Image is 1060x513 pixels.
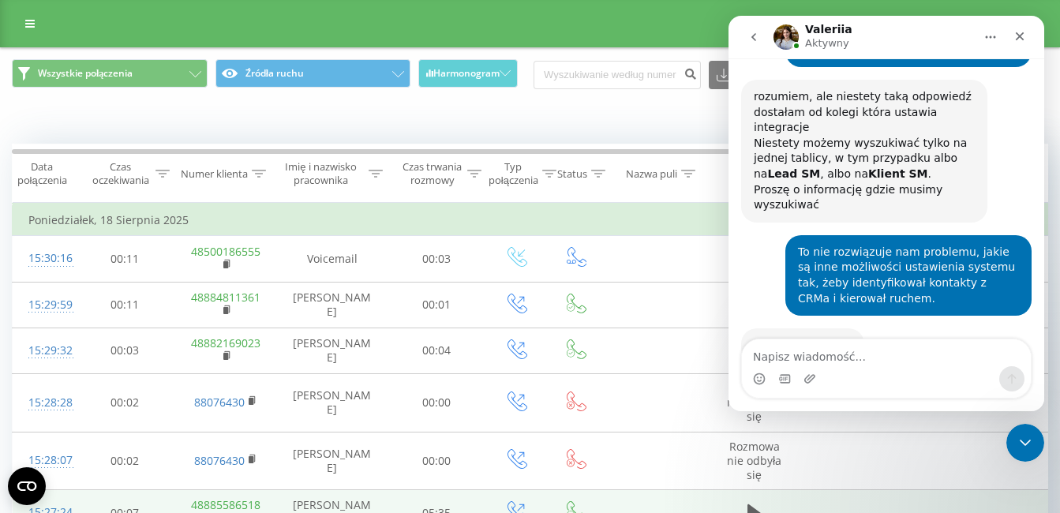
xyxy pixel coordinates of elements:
[388,328,486,373] td: 00:04
[709,61,794,89] button: Eksport
[76,236,174,282] td: 00:11
[557,167,587,181] div: Status
[28,445,60,476] div: 15:28:07
[12,59,208,88] button: Wszystkie połączenia
[534,61,701,89] input: Wyszukiwanie według numeru
[76,328,174,373] td: 00:03
[418,59,518,88] button: Harmonogram
[721,160,797,187] div: Nagranie rozmowy
[727,439,781,482] span: Rozmowa nie odbyła się
[727,380,781,424] span: Rozmowa nie odbyła się
[729,16,1044,411] iframe: Intercom live chat
[388,236,486,282] td: 00:03
[8,467,46,505] button: Open CMP widget
[191,290,260,305] a: 48884811361
[28,290,60,320] div: 15:29:59
[89,160,152,187] div: Czas oczekiwania
[191,244,260,259] a: 48500186555
[38,67,133,80] span: Wszystkie połączenia
[401,160,463,187] div: Czas trwania rozmowy
[277,282,388,328] td: [PERSON_NAME]
[28,335,60,366] div: 15:29:32
[1006,424,1044,462] iframe: Intercom live chat
[388,432,486,490] td: 00:00
[277,160,365,187] div: Imię i nazwisko pracownika
[277,236,388,282] td: Voicemail
[277,373,388,432] td: [PERSON_NAME]
[489,160,538,187] div: Typ połączenia
[28,243,60,274] div: 15:30:16
[277,432,388,490] td: [PERSON_NAME]
[388,373,486,432] td: 00:00
[28,388,60,418] div: 15:28:28
[388,282,486,328] td: 00:01
[13,160,71,187] div: Data połączenia
[181,167,248,181] div: Numer klienta
[76,282,174,328] td: 00:11
[433,68,500,79] span: Harmonogram
[191,335,260,350] a: 48882169023
[191,497,260,512] a: 48885586518
[215,59,411,88] button: Źródła ruchu
[194,453,245,468] a: 88076430
[626,167,677,181] div: Nazwa puli
[76,432,174,490] td: 00:02
[194,395,245,410] a: 88076430
[277,328,388,373] td: [PERSON_NAME]
[76,373,174,432] td: 00:02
